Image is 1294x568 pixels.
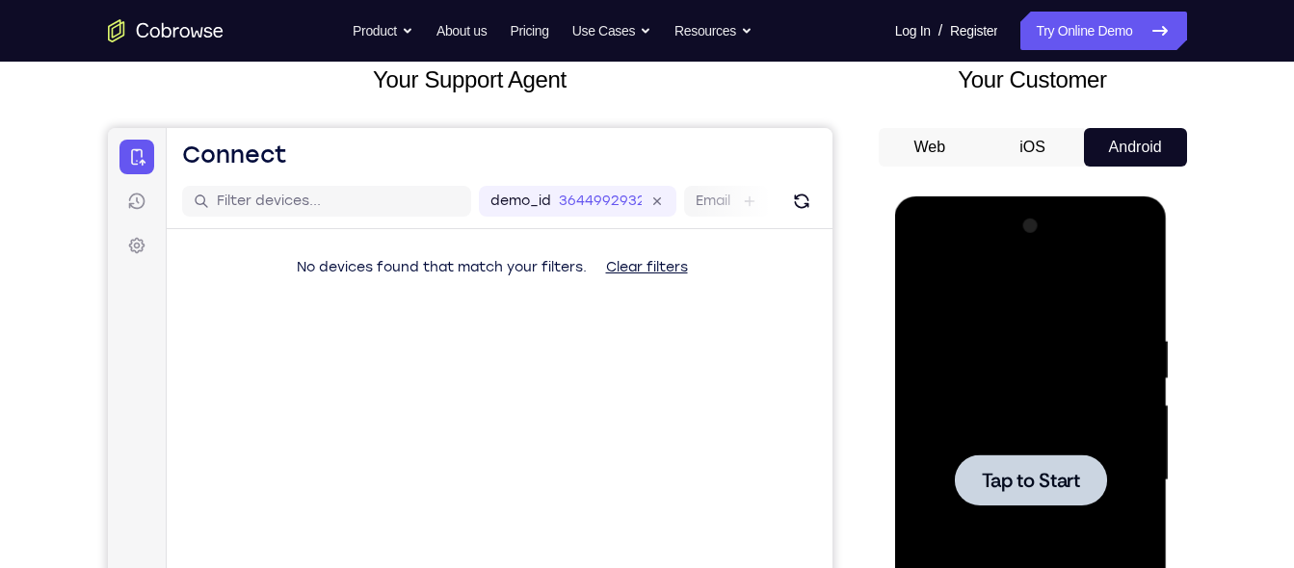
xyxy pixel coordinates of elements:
span: Tap to Start [87,274,185,294]
button: Android [1084,128,1187,167]
button: Resources [674,12,753,50]
button: Web [879,128,982,167]
a: Try Online Demo [1020,12,1186,50]
button: iOS [981,128,1084,167]
h2: Your Support Agent [108,63,832,97]
a: Go to the home page [108,19,224,42]
a: Log In [895,12,931,50]
a: Register [950,12,997,50]
button: Product [353,12,413,50]
a: About us [436,12,487,50]
button: Use Cases [572,12,651,50]
a: Pricing [510,12,548,50]
span: No devices found that match your filters. [189,131,479,147]
button: Tap to Start [60,258,212,309]
h2: Your Customer [879,63,1187,97]
button: Clear filters [483,120,595,159]
span: / [938,19,942,42]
